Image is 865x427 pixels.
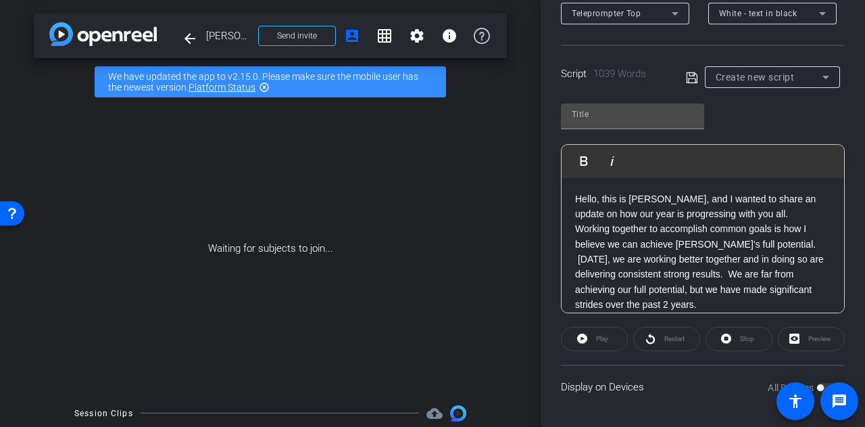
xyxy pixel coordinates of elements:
input: Title [572,106,693,122]
p: Working together to accomplish common goals is how I believe we can achieve [PERSON_NAME]’s full ... [575,221,831,312]
div: We have updated the app to v2.15.0. Please make sure the mobile user has the newest version. [95,66,446,97]
a: Platform Status [189,82,255,93]
span: 1039 Words [593,68,646,80]
div: Script [561,66,667,82]
span: Send invite [277,30,317,41]
mat-icon: accessibility [787,393,804,409]
mat-icon: info [441,28,458,44]
mat-icon: highlight_off [259,82,270,93]
button: Send invite [258,26,336,46]
mat-icon: cloud_upload [426,405,443,422]
button: Bold (Ctrl+B) [571,148,597,175]
div: Waiting for subjects to join... [34,106,507,392]
mat-icon: message [831,393,847,409]
label: All Devices [768,381,816,395]
span: Create new script [716,72,795,83]
span: White - text in black [719,9,797,18]
span: Teleprompter Top [572,9,641,18]
mat-icon: grid_on [376,28,393,44]
mat-icon: account_box [344,28,360,44]
button: Italic (Ctrl+I) [599,148,625,175]
mat-icon: settings [409,28,425,44]
img: Session clips [450,405,466,422]
img: app-logo [49,22,157,46]
mat-icon: arrow_back [182,30,198,47]
span: Destinations for your clips [426,405,443,422]
span: [PERSON_NAME] Recording [206,22,250,49]
div: Session Clips [74,407,133,420]
p: Hello, this is [PERSON_NAME], and I wanted to share an update on how our year is progressing with... [575,192,831,222]
div: Display on Devices [561,365,845,409]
